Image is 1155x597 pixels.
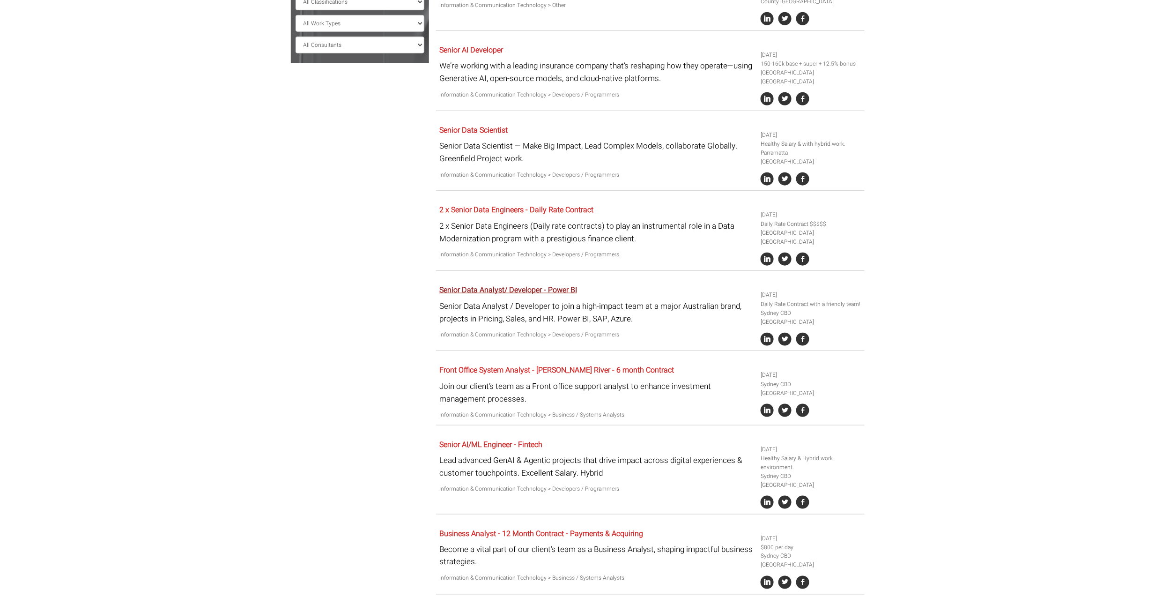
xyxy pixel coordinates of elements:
[761,210,861,219] li: [DATE]
[761,220,861,229] li: Daily Rate Contract $$$$$
[439,439,542,450] a: Senior AI/ML Engineer - Fintech
[439,574,754,583] p: Information & Communication Technology > Business / Systems Analysts
[439,380,754,405] p: Join our client’s team as a Front office support analyst to enhance investment management processes.
[439,204,593,216] a: 2 x Senior Data Engineers - Daily Rate Contract
[439,1,754,10] p: Information & Communication Technology > Other
[761,131,861,140] li: [DATE]
[439,300,754,325] p: Senior Data Analyst / Developer to join a high-impact team at a major Australian brand, projects ...
[761,51,861,60] li: [DATE]
[761,291,861,299] li: [DATE]
[761,140,861,149] li: Healthy Salary & with hybrid work.
[761,229,861,246] li: [GEOGRAPHIC_DATA] [GEOGRAPHIC_DATA]
[439,454,754,479] p: Lead advanced GenAI & Agentic projects that drive impact across digital experiences & customer to...
[761,300,861,309] li: Daily Rate Contract with a friendly team!
[439,528,643,539] a: Business Analyst - 12 Month Contract - Payments & Acquiring
[439,125,508,136] a: Senior Data Scientist
[761,534,861,543] li: [DATE]
[761,445,861,454] li: [DATE]
[439,330,754,339] p: Information & Communication Technology > Developers / Programmers
[439,365,674,376] a: Front Office System Analyst - [PERSON_NAME] River - 6 month Contract
[439,60,754,85] p: We’re working with a leading insurance company that’s reshaping how they operate—using Generative...
[761,380,861,398] li: Sydney CBD [GEOGRAPHIC_DATA]
[439,171,754,179] p: Information & Communication Technology > Developers / Programmers
[439,220,754,245] p: 2 x Senior Data Engineers (Daily rate contracts) to play an instrumental role in a Data Moderniza...
[761,472,861,490] li: Sydney CBD [GEOGRAPHIC_DATA]
[439,45,503,56] a: Senior AI Developer
[439,485,754,493] p: Information & Communication Technology > Developers / Programmers
[439,543,754,568] p: Become a vital part of our client’s team as a Business Analyst, shaping impactful business strate...
[439,250,754,259] p: Information & Communication Technology > Developers / Programmers
[439,140,754,165] p: Senior Data Scientist — Make Big Impact, Lead Complex Models, collaborate Globally. Greenfield Pr...
[761,371,861,380] li: [DATE]
[439,90,754,99] p: Information & Communication Technology > Developers / Programmers
[439,284,577,296] a: Senior Data Analyst/ Developer - Power BI
[761,68,861,86] li: [GEOGRAPHIC_DATA] [GEOGRAPHIC_DATA]
[761,552,861,570] li: Sydney CBD [GEOGRAPHIC_DATA]
[761,543,861,552] li: $800 per day
[761,454,861,472] li: Healthy Salary & Hybrid work environment.
[439,410,754,419] p: Information & Communication Technology > Business / Systems Analysts
[761,60,861,68] li: 150-160k base + super + 12.5% bonus
[761,149,861,166] li: Parramatta [GEOGRAPHIC_DATA]
[761,309,861,327] li: Sydney CBD [GEOGRAPHIC_DATA]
